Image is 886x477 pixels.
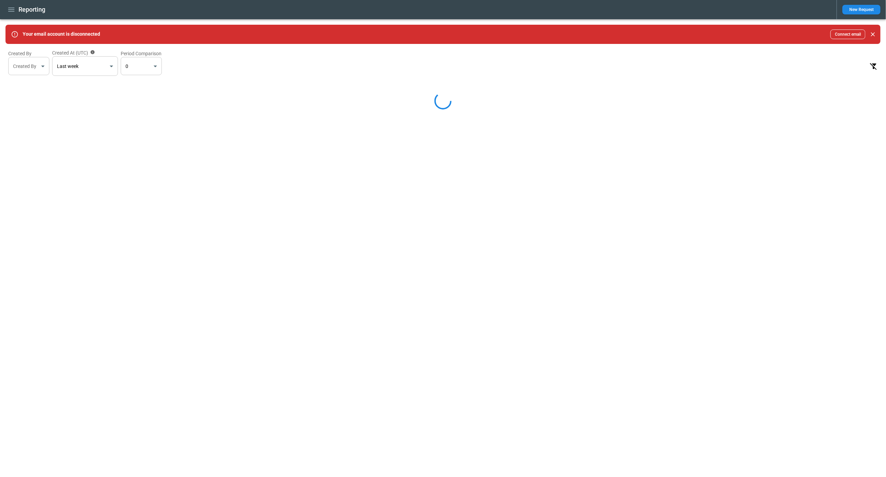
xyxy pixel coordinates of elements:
div: 0 [121,57,162,75]
button: New Request [842,5,881,14]
button: Close [868,30,878,39]
label: Created At (UTC) [52,49,118,56]
label: Created By [8,50,49,57]
button: Connect email [830,30,865,39]
svg: Clear Filters [870,62,878,70]
h1: Reporting [19,5,45,14]
div: dismiss [868,27,878,42]
svg: Data includes activity through 19/08/2025 (end of day UTC) [90,50,95,55]
label: Period Comparison [121,50,162,57]
div: Monday to Sunday of previous week [53,61,107,71]
p: Your email account is disconnected [23,31,100,37]
div: Created By [13,63,38,70]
